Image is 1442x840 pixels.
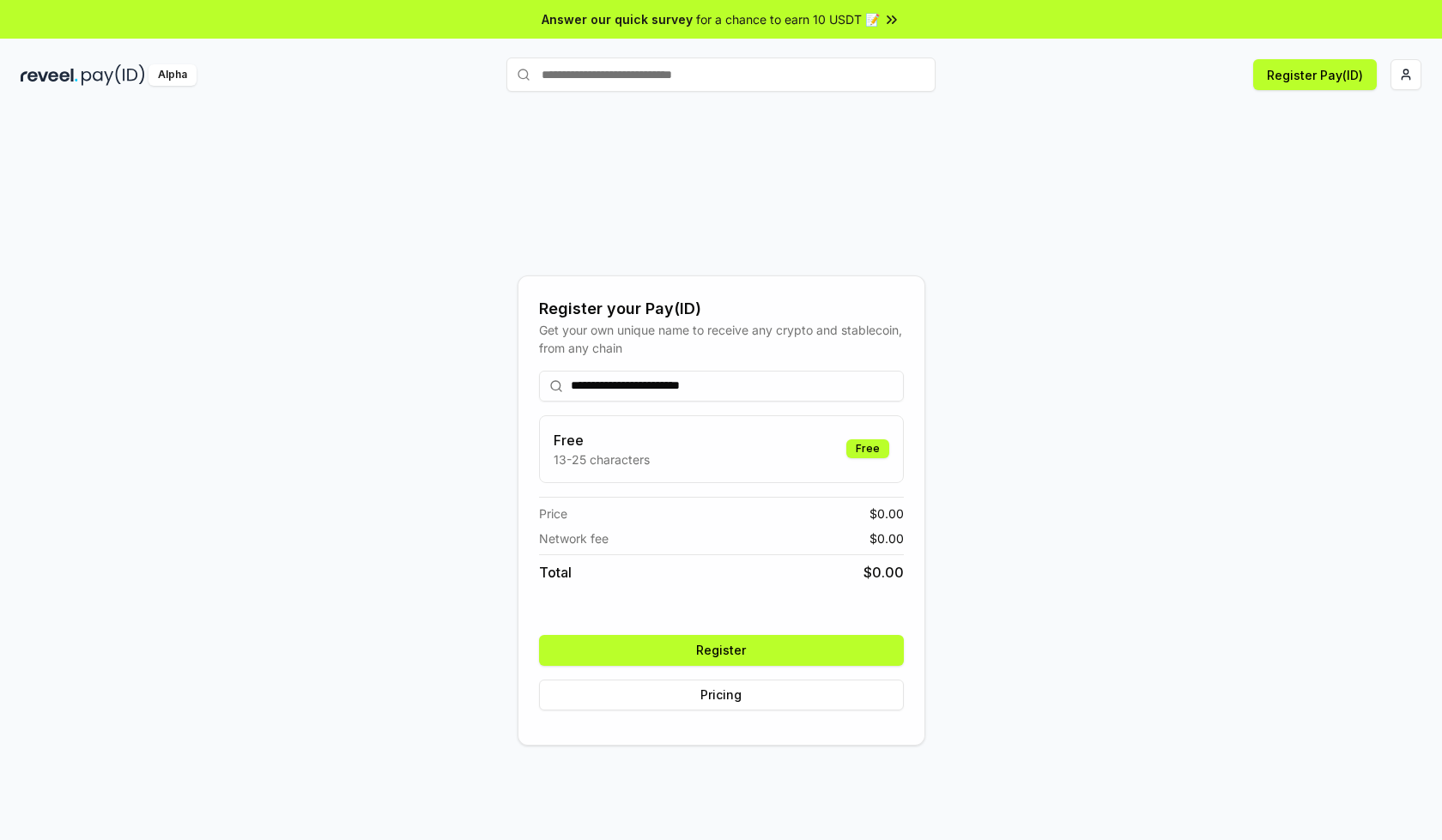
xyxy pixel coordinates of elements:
button: Pricing [539,680,904,710]
button: Register [539,635,904,666]
span: $ 0.00 [869,529,904,547]
span: $ 0.00 [863,562,904,583]
div: Free [846,439,889,458]
img: reveel_dark [21,64,78,86]
span: Price [539,505,567,523]
p: 13-25 characters [554,450,650,468]
div: Register your Pay(ID) [539,297,904,321]
h3: Free [554,430,650,450]
span: for a chance to earn 10 USDT 📝 [696,10,880,28]
img: pay_id [82,64,145,86]
span: Network fee [539,529,609,547]
div: Alpha [148,64,197,86]
div: Get your own unique name to receive any crypto and stablecoin, from any chain [539,321,904,357]
span: $ 0.00 [869,505,904,523]
span: Answer our quick survey [542,10,693,28]
button: Register Pay(ID) [1253,59,1377,90]
span: Total [539,562,572,583]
